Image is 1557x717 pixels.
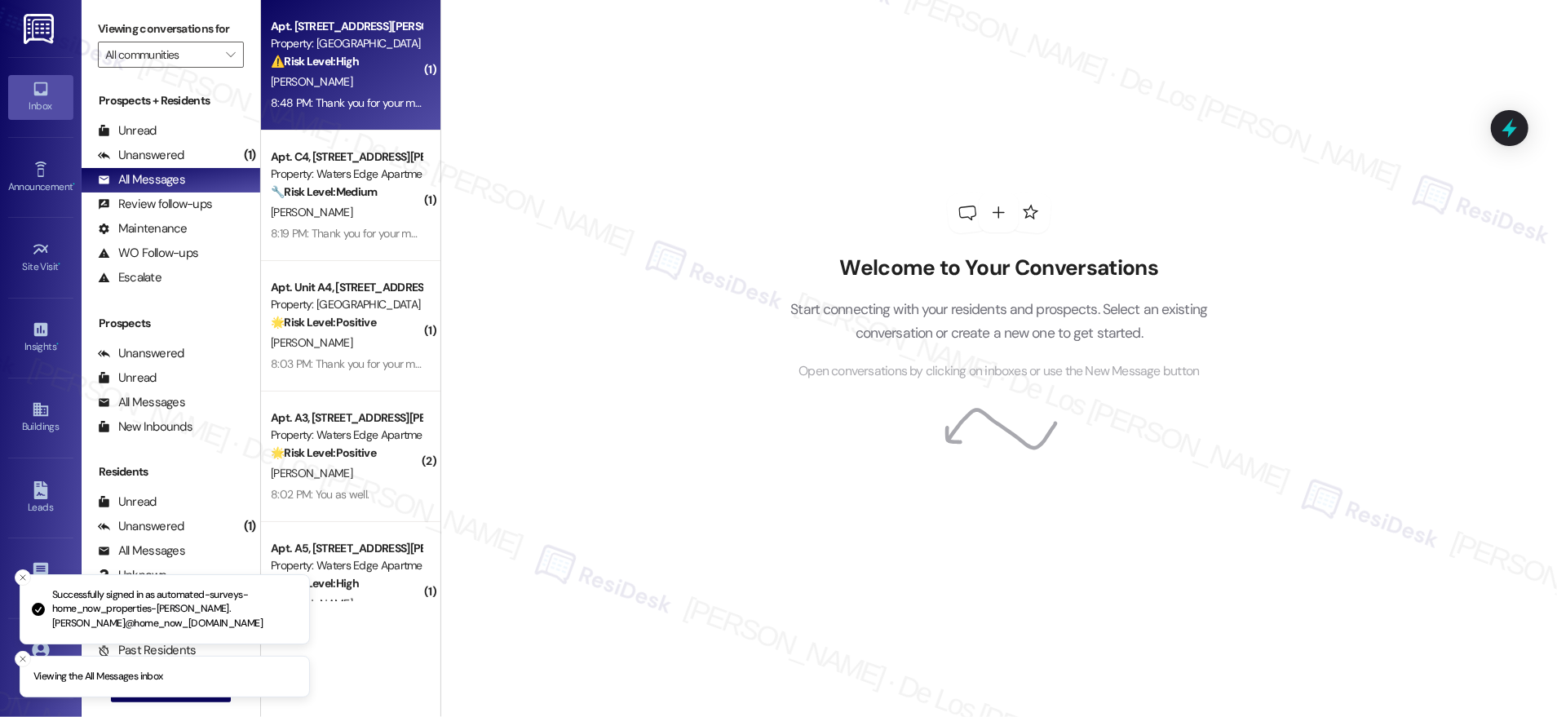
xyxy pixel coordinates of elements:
div: Property: [GEOGRAPHIC_DATA] [271,35,422,52]
p: Start connecting with your residents and prospects. Select an existing conversation or create a n... [766,298,1232,344]
div: Residents [82,463,260,480]
a: Leads [8,476,73,520]
strong: 🌟 Risk Level: Positive [271,315,376,330]
div: (1) [240,514,260,539]
div: Escalate [98,269,161,286]
div: Apt. A5, [STREET_ADDRESS][PERSON_NAME] [271,540,422,557]
div: All Messages [98,394,185,411]
h2: Welcome to Your Conversations [766,255,1232,281]
div: Maintenance [98,220,188,237]
div: Apt. A3, [STREET_ADDRESS][PERSON_NAME] [271,409,422,427]
a: Insights • [8,316,73,360]
a: Site Visit • [8,236,73,280]
div: Unread [98,370,157,387]
button: Close toast [15,651,31,667]
div: 8:03 PM: Thank you for your message. Our offices are currently closed, but we will contact you wh... [271,356,1227,371]
a: Account [8,636,73,680]
span: • [59,259,61,270]
div: Unanswered [98,518,184,535]
div: All Messages [98,171,185,188]
span: [PERSON_NAME] [271,74,352,89]
strong: ⚠️ Risk Level: High [271,54,359,69]
div: Property: [GEOGRAPHIC_DATA] [271,296,422,313]
i:  [226,48,235,61]
span: • [73,179,75,190]
a: Templates • [8,556,73,600]
strong: ⚠️ Risk Level: High [271,576,359,591]
input: All communities [105,42,218,68]
span: • [56,339,59,350]
a: Inbox [8,75,73,119]
div: Prospects + Residents [82,92,260,109]
div: Apt. Unit A4, [STREET_ADDRESS][PERSON_NAME] [271,279,422,296]
div: Unanswered [98,345,184,362]
div: WO Follow-ups [98,245,198,262]
label: Viewing conversations for [98,16,244,42]
div: Unread [98,493,157,511]
strong: 🔧 Risk Level: Medium [271,184,377,199]
div: 8:19 PM: Thank you for your message. Our offices are currently closed, but we will contact you wh... [271,226,1223,241]
div: All Messages [98,542,185,560]
span: [PERSON_NAME] [271,596,352,611]
div: Property: Waters Edge Apartments [271,166,422,183]
div: 8:48 PM: Thank you for your message. Our offices are currently closed, but we will contact you wh... [271,95,1227,110]
div: Apt. [STREET_ADDRESS][PERSON_NAME] [271,18,422,35]
div: Unread [98,122,157,139]
strong: 🌟 Risk Level: Positive [271,445,376,460]
div: Property: Waters Edge Apartments [271,427,422,444]
div: (1) [240,143,260,168]
span: [PERSON_NAME] [271,205,352,219]
p: Viewing the All Messages inbox [33,670,163,684]
div: Property: Waters Edge Apartments [271,557,422,574]
div: 8:02 PM: You as well. [271,487,369,502]
span: Open conversations by clicking on inboxes or use the New Message button [798,361,1199,382]
img: ResiDesk Logo [24,14,57,44]
span: [PERSON_NAME] [271,466,352,480]
div: New Inbounds [98,418,192,436]
div: Apt. C4, [STREET_ADDRESS][PERSON_NAME] [271,148,422,166]
button: Close toast [15,569,31,586]
div: Review follow-ups [98,196,212,213]
div: Unanswered [98,147,184,164]
p: Successfully signed in as automated-surveys-home_now_properties-[PERSON_NAME].[PERSON_NAME]@home_... [52,588,296,631]
div: Prospects [82,315,260,332]
a: Buildings [8,396,73,440]
span: [PERSON_NAME] [271,335,352,350]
